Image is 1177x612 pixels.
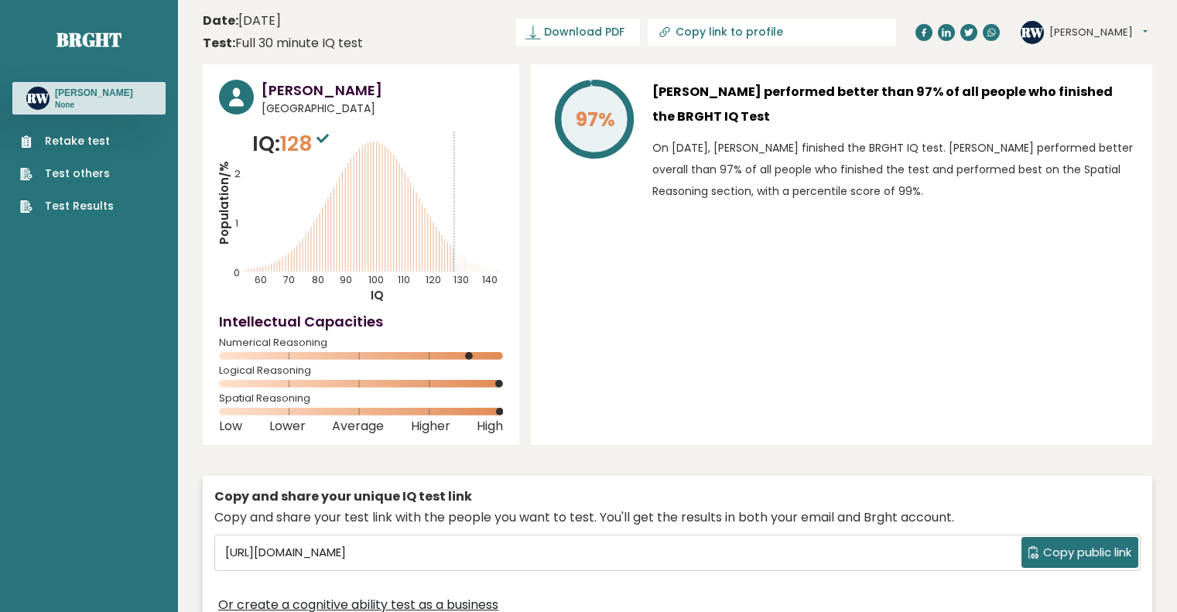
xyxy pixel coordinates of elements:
[55,87,133,99] h3: [PERSON_NAME]
[214,487,1141,506] div: Copy and share your unique IQ test link
[426,273,441,286] tspan: 120
[280,129,333,158] span: 128
[56,27,121,52] a: Brght
[262,80,503,101] h3: [PERSON_NAME]
[234,167,241,180] tspan: 2
[283,273,295,286] tspan: 70
[235,217,238,230] tspan: 1
[219,311,503,332] h4: Intellectual Capacities
[219,395,503,402] span: Spatial Reasoning
[234,266,240,279] tspan: 0
[20,198,114,214] a: Test Results
[262,101,503,117] span: [GEOGRAPHIC_DATA]
[371,287,384,303] tspan: IQ
[219,423,242,429] span: Low
[26,89,50,107] text: RW
[203,34,235,52] b: Test:
[332,423,384,429] span: Average
[216,161,232,244] tspan: Population/%
[477,423,503,429] span: High
[252,128,333,159] p: IQ:
[312,273,324,286] tspan: 80
[482,273,498,286] tspan: 140
[411,423,450,429] span: Higher
[55,100,133,111] p: None
[219,368,503,374] span: Logical Reasoning
[652,80,1136,129] h3: [PERSON_NAME] performed better than 97% of all people who finished the BRGHT IQ Test
[203,34,363,53] div: Full 30 minute IQ test
[20,166,114,182] a: Test others
[1049,25,1148,40] button: [PERSON_NAME]
[1043,544,1131,562] span: Copy public link
[269,423,306,429] span: Lower
[544,24,624,40] span: Download PDF
[203,12,281,30] time: [DATE]
[214,508,1141,527] div: Copy and share your test link with the people you want to test. You'll get the results in both yo...
[576,106,615,133] tspan: 97%
[219,340,503,346] span: Numerical Reasoning
[1021,537,1138,568] button: Copy public link
[453,273,469,286] tspan: 130
[368,273,384,286] tspan: 100
[203,12,238,29] b: Date:
[20,133,114,149] a: Retake test
[340,273,352,286] tspan: 90
[652,137,1136,202] p: On [DATE], [PERSON_NAME] finished the BRGHT IQ test. [PERSON_NAME] performed better overall than ...
[398,273,410,286] tspan: 110
[1021,22,1044,40] text: RW
[516,19,640,46] a: Download PDF
[255,273,268,286] tspan: 60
